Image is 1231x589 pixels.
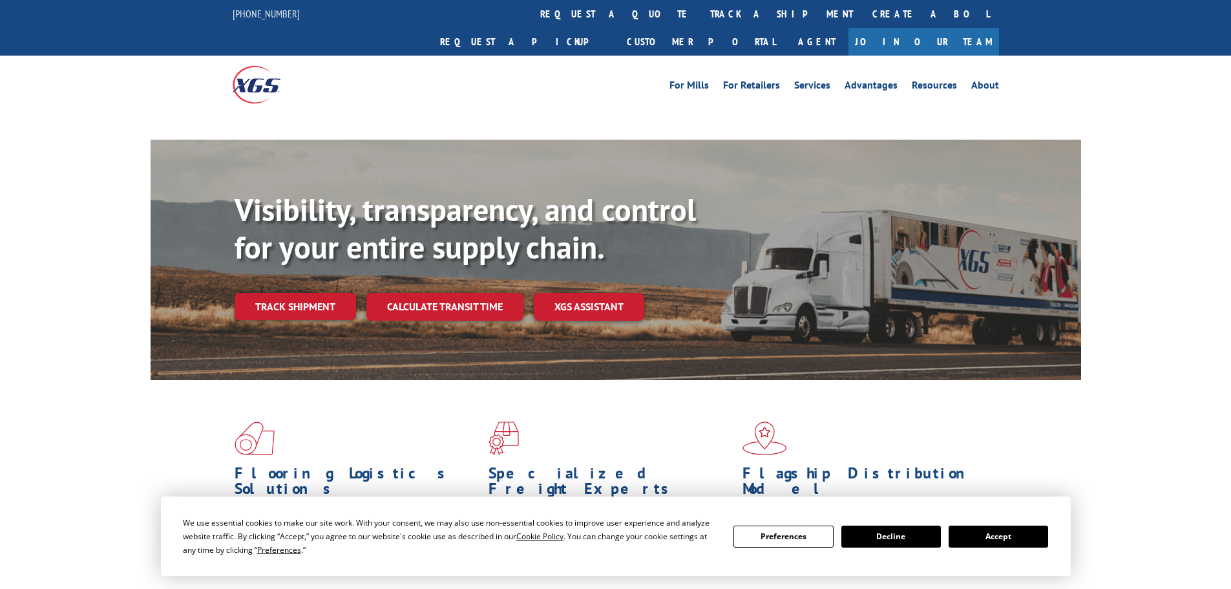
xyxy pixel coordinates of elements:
[742,422,787,455] img: xgs-icon-flagship-distribution-model-red
[235,466,479,503] h1: Flooring Logistics Solutions
[785,28,848,56] a: Agent
[489,422,519,455] img: xgs-icon-focused-on-flooring-red
[723,80,780,94] a: For Retailers
[183,516,718,557] div: We use essential cookies to make our site work. With your consent, we may also use non-essential ...
[235,189,696,267] b: Visibility, transparency, and control for your entire supply chain.
[949,526,1048,548] button: Accept
[848,28,999,56] a: Join Our Team
[233,7,300,20] a: [PHONE_NUMBER]
[430,28,617,56] a: Request a pickup
[489,466,733,503] h1: Specialized Freight Experts
[235,422,275,455] img: xgs-icon-total-supply-chain-intelligence-red
[534,293,644,321] a: XGS ASSISTANT
[516,531,563,542] span: Cookie Policy
[257,544,301,555] span: Preferences
[161,497,1071,576] div: Cookie Consent Prompt
[912,80,957,94] a: Resources
[235,293,356,320] a: Track shipment
[794,80,830,94] a: Services
[971,80,999,94] a: About
[733,526,833,548] button: Preferences
[366,293,523,321] a: Calculate transit time
[617,28,785,56] a: Customer Portal
[669,80,709,94] a: For Mills
[845,80,898,94] a: Advantages
[742,466,987,503] h1: Flagship Distribution Model
[841,526,941,548] button: Decline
